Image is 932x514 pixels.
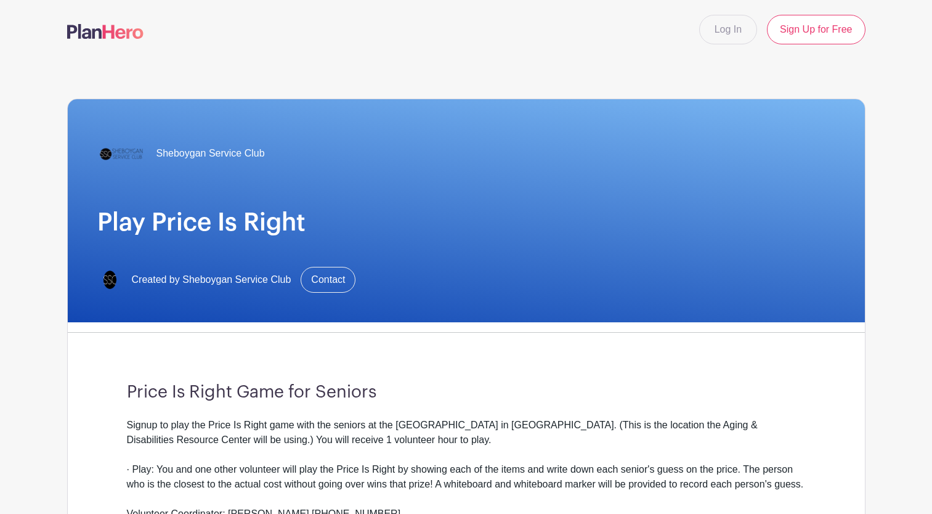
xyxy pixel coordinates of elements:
[132,272,291,287] span: Created by Sheboygan Service Club
[301,267,355,293] a: Contact
[156,146,265,161] span: Sheboygan Service Club
[97,267,122,292] img: SSC%20Circle%20Logo%20(1).png
[699,15,757,44] a: Log In
[97,129,147,178] img: SSC_Logo_NEW.png
[127,382,806,403] h3: Price Is Right Game for Seniors
[127,418,806,447] div: Signup to play the Price Is Right game with the seniors at the [GEOGRAPHIC_DATA] in [GEOGRAPHIC_D...
[767,15,865,44] a: Sign Up for Free
[97,208,835,237] h1: Play Price Is Right
[67,24,144,39] img: logo-507f7623f17ff9eddc593b1ce0a138ce2505c220e1c5a4e2b4648c50719b7d32.svg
